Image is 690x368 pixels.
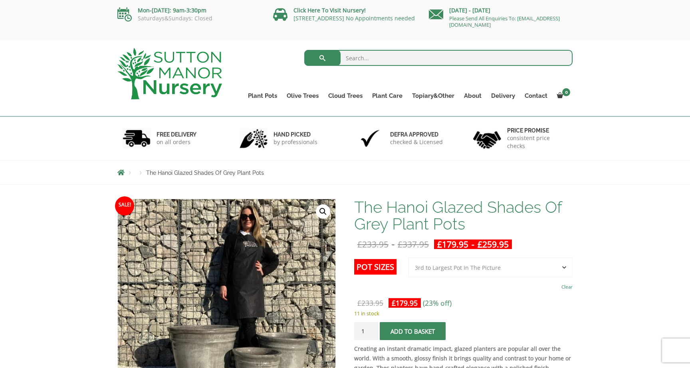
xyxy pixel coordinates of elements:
[407,90,459,101] a: Topiary&Other
[157,138,196,146] p: on all orders
[146,170,264,176] span: The Hanoi Glazed Shades Of Grey Plant Pots
[392,298,396,308] span: £
[390,138,443,146] p: checked & Licensed
[323,90,367,101] a: Cloud Trees
[354,259,397,275] label: Pot Sizes
[392,298,418,308] bdi: 179.95
[380,322,446,340] button: Add to basket
[429,6,573,15] p: [DATE] - [DATE]
[293,14,415,22] a: [STREET_ADDRESS] No Appointments needed
[478,239,482,250] span: £
[561,281,573,293] a: Clear options
[117,48,222,99] img: logo
[449,15,560,28] a: Please Send All Enquiries To: [EMAIL_ADDRESS][DOMAIN_NAME]
[240,128,268,148] img: 2.jpg
[282,90,323,101] a: Olive Trees
[243,90,282,101] a: Plant Pots
[274,138,317,146] p: by professionals
[357,298,361,308] span: £
[117,169,573,176] nav: Breadcrumbs
[157,131,196,138] h6: FREE DELIVERY
[123,128,151,148] img: 1.jpg
[473,126,501,150] img: 4.jpg
[459,90,486,101] a: About
[390,131,443,138] h6: Defra approved
[520,90,552,101] a: Contact
[398,239,429,250] bdi: 337.95
[304,50,573,66] input: Search...
[274,131,317,138] h6: hand picked
[398,239,402,250] span: £
[316,204,330,219] a: View full-screen image gallery
[357,298,383,308] bdi: 233.95
[354,199,573,232] h1: The Hanoi Glazed Shades Of Grey Plant Pots
[117,6,261,15] p: Mon-[DATE]: 9am-3:30pm
[117,15,261,22] p: Saturdays&Sundays: Closed
[507,127,568,134] h6: Price promise
[507,134,568,150] p: consistent price checks
[354,322,378,340] input: Product quantity
[354,239,432,249] del: -
[423,298,452,308] span: (23% off)
[356,128,384,148] img: 3.jpg
[486,90,520,101] a: Delivery
[367,90,407,101] a: Plant Care
[357,239,362,250] span: £
[552,90,573,101] a: 0
[437,239,442,250] span: £
[434,239,512,249] ins: -
[293,6,366,14] a: Click Here To Visit Nursery!
[437,239,468,250] bdi: 179.95
[478,239,509,250] bdi: 259.95
[115,196,134,216] span: Sale!
[354,309,573,318] p: 11 in stock
[357,239,389,250] bdi: 233.95
[562,88,570,96] span: 0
